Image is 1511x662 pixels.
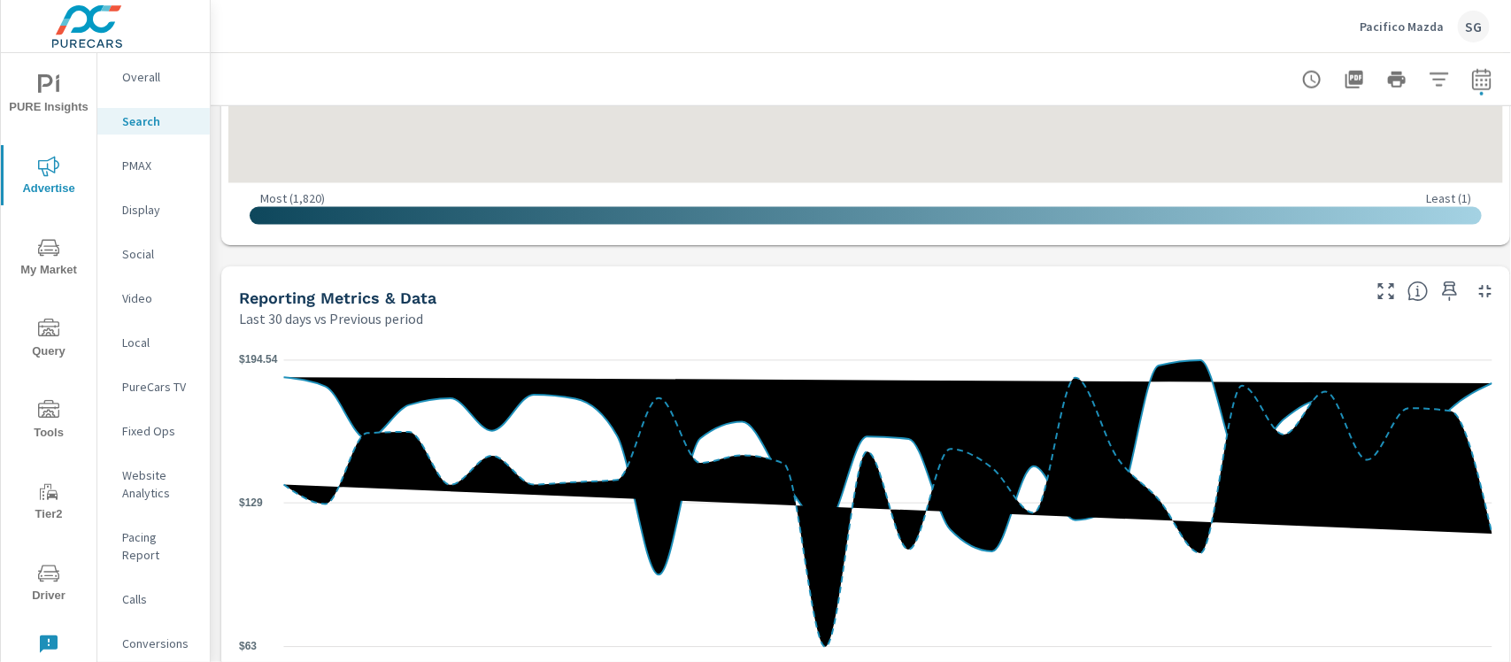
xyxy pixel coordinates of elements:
[239,641,257,653] text: $63
[6,74,91,118] span: PURE Insights
[97,196,210,223] div: Display
[122,528,196,564] p: Pacing Report
[122,422,196,440] p: Fixed Ops
[122,590,196,608] p: Calls
[97,241,210,267] div: Social
[97,285,210,312] div: Video
[122,201,196,219] p: Display
[1379,62,1415,97] button: Print Report
[97,373,210,400] div: PureCars TV
[1372,277,1400,305] button: Make Fullscreen
[122,112,196,130] p: Search
[97,64,210,90] div: Overall
[1436,277,1464,305] span: Save this to your personalized report
[97,418,210,444] div: Fixed Ops
[122,245,196,263] p: Social
[97,524,210,568] div: Pacing Report
[97,630,210,657] div: Conversions
[122,68,196,86] p: Overall
[239,354,278,366] text: $194.54
[97,586,210,612] div: Calls
[6,481,91,525] span: Tier2
[1407,281,1429,302] span: Understand Search data over time and see how metrics compare to each other.
[97,462,210,506] div: Website Analytics
[1464,62,1499,97] button: Select Date Range
[122,378,196,396] p: PureCars TV
[239,496,263,509] text: $129
[1426,190,1471,206] p: Least ( 1 )
[239,308,423,329] p: Last 30 days vs Previous period
[122,466,196,502] p: Website Analytics
[122,289,196,307] p: Video
[260,190,325,206] p: Most ( 1,820 )
[6,156,91,199] span: Advertise
[97,329,210,356] div: Local
[6,400,91,443] span: Tools
[122,635,196,652] p: Conversions
[1471,277,1499,305] button: Minimize Widget
[239,289,436,307] h5: Reporting Metrics & Data
[1458,11,1490,42] div: SG
[1337,62,1372,97] button: "Export Report to PDF"
[122,334,196,351] p: Local
[6,563,91,606] span: Driver
[1360,19,1444,35] p: Pacifico Mazda
[6,237,91,281] span: My Market
[122,157,196,174] p: PMAX
[97,152,210,179] div: PMAX
[6,319,91,362] span: Query
[1422,62,1457,97] button: Apply Filters
[97,108,210,135] div: Search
